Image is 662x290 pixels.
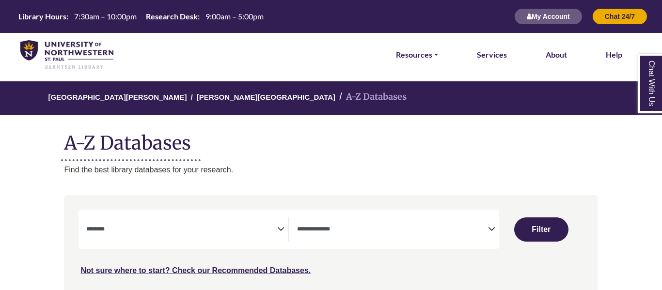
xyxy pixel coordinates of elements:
[592,8,647,25] button: Chat 24/7
[514,217,568,242] button: Submit for Search Results
[297,226,488,234] textarea: Filter
[64,164,598,176] p: Find the best library databases for your research.
[15,11,268,22] a: Hours Today
[606,48,622,61] a: Help
[64,81,598,115] nav: breadcrumb
[20,40,113,70] img: library_home
[546,48,567,61] a: About
[86,226,277,234] textarea: Filter
[514,8,583,25] button: My Account
[64,124,598,154] h1: A-Z Databases
[48,92,187,101] a: [GEOGRAPHIC_DATA][PERSON_NAME]
[514,12,583,20] a: My Account
[197,92,335,101] a: [PERSON_NAME][GEOGRAPHIC_DATA]
[205,12,264,21] span: 9:00am – 5:00pm
[15,11,69,21] th: Library Hours:
[15,11,268,20] table: Hours Today
[477,48,507,61] a: Services
[396,48,438,61] a: Resources
[142,11,200,21] th: Research Desk:
[592,12,647,20] a: Chat 24/7
[335,90,407,104] li: A-Z Databases
[80,266,311,275] a: Not sure where to start? Check our Recommended Databases.
[74,12,137,21] span: 7:30am – 10:00pm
